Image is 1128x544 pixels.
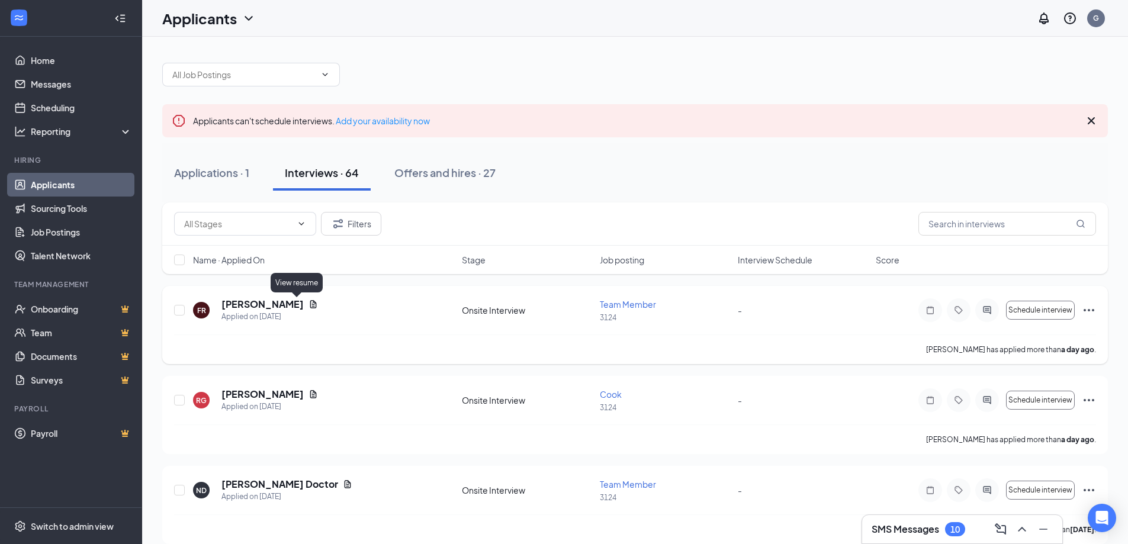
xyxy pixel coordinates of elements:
[600,254,644,266] span: Job posting
[1063,11,1077,25] svg: QuestionInfo
[336,115,430,126] a: Add your availability now
[462,394,593,406] div: Onsite Interview
[162,8,237,28] h1: Applicants
[952,485,966,495] svg: Tag
[31,72,132,96] a: Messages
[738,254,812,266] span: Interview Schedule
[31,368,132,392] a: SurveysCrown
[1006,481,1075,500] button: Schedule interview
[114,12,126,24] svg: Collapse
[321,212,381,236] button: Filter Filters
[221,491,352,503] div: Applied on [DATE]
[196,395,207,405] div: RG
[1006,391,1075,410] button: Schedule interview
[876,254,899,266] span: Score
[926,345,1096,355] p: [PERSON_NAME] has applied more than .
[1008,396,1072,404] span: Schedule interview
[308,390,318,399] svg: Document
[738,485,742,495] span: -
[600,299,656,310] span: Team Member
[1061,345,1094,354] b: a day ago
[31,96,132,120] a: Scheduling
[14,155,130,165] div: Hiring
[31,421,132,445] a: PayrollCrown
[31,125,133,137] div: Reporting
[172,68,316,81] input: All Job Postings
[926,434,1096,445] p: [PERSON_NAME] has applied more than .
[1088,504,1116,532] div: Open Intercom Messenger
[221,298,304,311] h5: [PERSON_NAME]
[1084,114,1098,128] svg: Cross
[308,300,318,309] svg: Document
[1013,520,1031,539] button: ChevronUp
[462,304,593,316] div: Onsite Interview
[197,305,206,316] div: FR
[1082,303,1096,317] svg: Ellipses
[738,305,742,316] span: -
[14,279,130,289] div: Team Management
[1082,393,1096,407] svg: Ellipses
[462,254,486,266] span: Stage
[980,485,994,495] svg: ActiveChat
[14,125,26,137] svg: Analysis
[193,254,265,266] span: Name · Applied On
[952,305,966,315] svg: Tag
[1061,435,1094,444] b: a day ago
[331,217,345,231] svg: Filter
[1076,219,1085,228] svg: MagnifyingGlass
[600,389,622,400] span: Cook
[31,244,132,268] a: Talent Network
[1008,306,1072,314] span: Schedule interview
[1037,11,1051,25] svg: Notifications
[193,115,430,126] span: Applicants can't schedule interviews.
[1015,522,1029,536] svg: ChevronUp
[31,197,132,220] a: Sourcing Tools
[221,388,304,401] h5: [PERSON_NAME]
[600,313,731,323] p: 3124
[242,11,256,25] svg: ChevronDown
[923,485,937,495] svg: Note
[950,524,960,535] div: 10
[184,217,292,230] input: All Stages
[31,49,132,72] a: Home
[13,12,25,24] svg: WorkstreamLogo
[31,173,132,197] a: Applicants
[285,165,359,180] div: Interviews · 64
[221,401,318,413] div: Applied on [DATE]
[980,305,994,315] svg: ActiveChat
[600,479,656,490] span: Team Member
[394,165,496,180] div: Offers and hires · 27
[952,395,966,405] svg: Tag
[14,520,26,532] svg: Settings
[991,520,1010,539] button: ComposeMessage
[31,345,132,368] a: DocumentsCrown
[1093,13,1099,23] div: G
[31,220,132,244] a: Job Postings
[923,395,937,405] svg: Note
[221,478,338,491] h5: [PERSON_NAME] Doctor
[923,305,937,315] svg: Note
[31,520,114,532] div: Switch to admin view
[174,165,249,180] div: Applications · 1
[1008,486,1072,494] span: Schedule interview
[1006,301,1075,320] button: Schedule interview
[1034,520,1053,539] button: Minimize
[980,395,994,405] svg: ActiveChat
[172,114,186,128] svg: Error
[872,523,939,536] h3: SMS Messages
[600,403,731,413] p: 3124
[343,479,352,489] svg: Document
[600,493,731,503] p: 3124
[196,485,207,495] div: ND
[462,484,593,496] div: Onsite Interview
[1082,483,1096,497] svg: Ellipses
[14,404,130,414] div: Payroll
[320,70,330,79] svg: ChevronDown
[221,311,318,323] div: Applied on [DATE]
[918,212,1096,236] input: Search in interviews
[994,522,1008,536] svg: ComposeMessage
[738,395,742,405] span: -
[1036,522,1050,536] svg: Minimize
[271,273,323,292] div: View resume
[31,297,132,321] a: OnboardingCrown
